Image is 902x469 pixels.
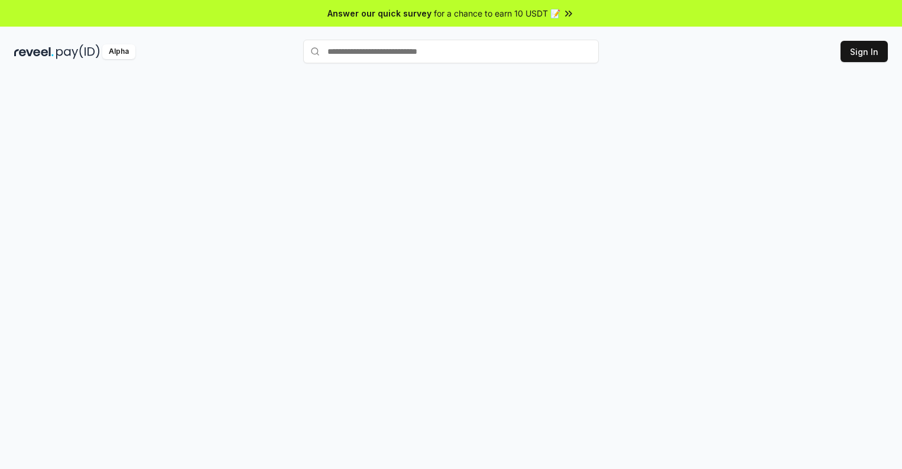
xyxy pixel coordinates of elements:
[434,7,560,20] span: for a chance to earn 10 USDT 📝
[14,44,54,59] img: reveel_dark
[841,41,888,62] button: Sign In
[56,44,100,59] img: pay_id
[102,44,135,59] div: Alpha
[327,7,431,20] span: Answer our quick survey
